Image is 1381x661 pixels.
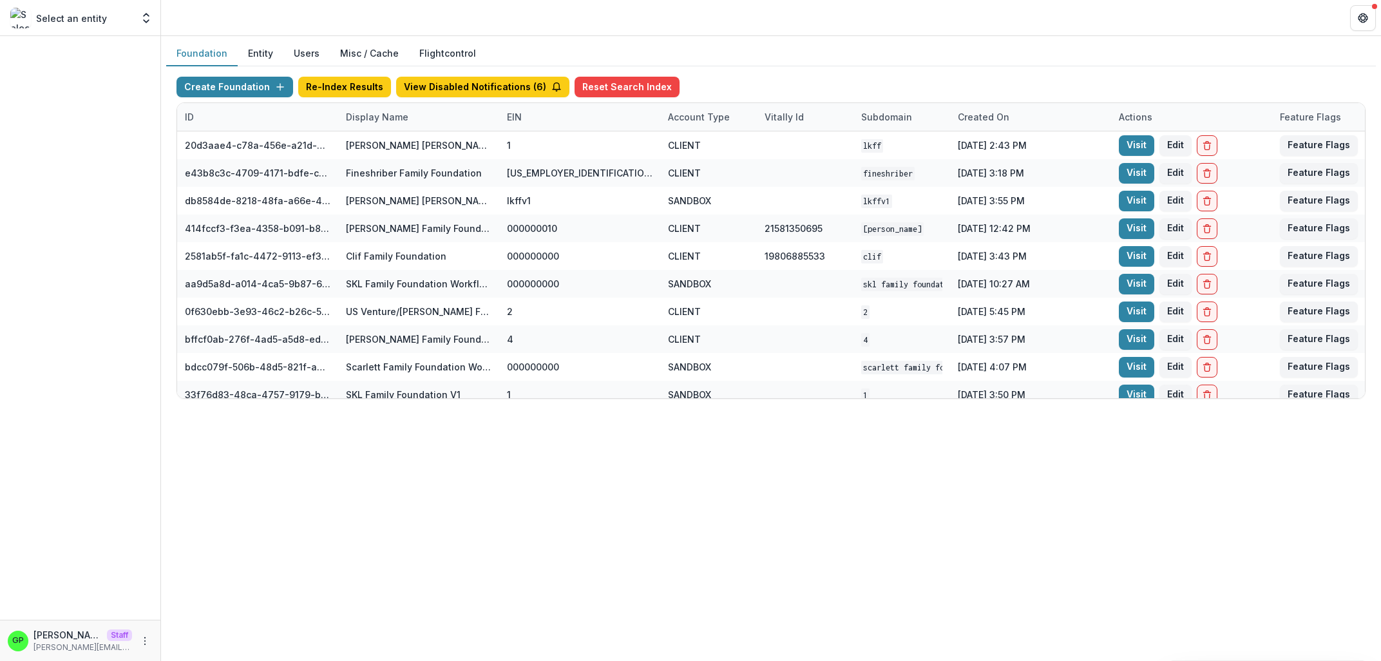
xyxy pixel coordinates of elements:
button: Edit [1159,385,1192,405]
div: 414fccf3-f3ea-4358-b091-b8e01d50ded3 [185,222,330,235]
div: Fineshriber Family Foundation [346,166,482,180]
p: Staff [107,629,132,641]
div: Account Type [660,110,738,124]
button: Feature Flags [1280,163,1358,184]
div: Griffin Perry [12,637,24,645]
div: [DATE] 4:07 PM [950,353,1111,381]
button: View Disabled Notifications (6) [396,77,569,97]
div: 000000000 [507,360,559,374]
div: Account Type [660,103,757,131]
div: CLIENT [668,305,701,318]
div: [US_EMPLOYER_IDENTIFICATION_NUMBER] [507,166,652,180]
button: Feature Flags [1280,302,1358,322]
div: [PERSON_NAME] [PERSON_NAME] Family Foundation Sandbox [346,194,491,207]
div: 2 [507,305,513,318]
code: Scarlett Family Foundation Workflow Sandbox [861,361,1059,374]
div: CLIENT [668,139,701,152]
div: 19806885533 [765,249,825,263]
button: Users [283,41,330,66]
button: Re-Index Results [298,77,391,97]
button: Feature Flags [1280,357,1358,378]
div: [DATE] 2:43 PM [950,131,1111,159]
a: Visit [1119,163,1154,184]
button: Delete Foundation [1197,218,1217,239]
div: [DATE] 3:43 PM [950,242,1111,270]
button: Open entity switcher [137,5,155,31]
code: 4 [861,333,870,347]
div: Actions [1111,103,1272,131]
code: 1 [861,388,870,402]
a: Visit [1119,218,1154,239]
button: Misc / Cache [330,41,409,66]
div: Subdomain [853,103,950,131]
div: CLIENT [668,166,701,180]
a: Visit [1119,191,1154,211]
div: EIN [499,103,660,131]
button: Feature Flags [1280,385,1358,405]
div: SANDBOX [668,277,711,291]
button: Foundation [166,41,238,66]
div: CLIENT [668,332,701,346]
button: Edit [1159,246,1192,267]
div: Display Name [338,103,499,131]
div: bdcc079f-506b-48d5-821f-a9854713fb9d [185,360,330,374]
code: 2 [861,305,870,319]
a: Visit [1119,135,1154,156]
div: Feature Flags [1272,110,1349,124]
div: Scarlett Family Foundation Workflow Sandbox [346,360,491,374]
div: Created on [950,110,1017,124]
div: SANDBOX [668,360,711,374]
div: SANDBOX [668,194,711,207]
div: [DATE] 3:55 PM [950,187,1111,215]
button: Edit [1159,218,1192,239]
div: Display Name [338,110,416,124]
div: 1 [507,388,511,401]
div: [DATE] 3:57 PM [950,325,1111,353]
div: [DATE] 3:50 PM [950,381,1111,408]
code: clif [861,250,883,263]
div: US Venture/[PERSON_NAME] Family Foundation [346,305,491,318]
button: Edit [1159,274,1192,294]
p: [PERSON_NAME] [33,628,102,642]
a: Visit [1119,274,1154,294]
button: Edit [1159,135,1192,156]
img: Select an entity [10,8,31,28]
div: 20d3aae4-c78a-456e-a21d-91c97a6a725f [185,139,330,152]
button: Delete Foundation [1197,329,1217,350]
div: 1 [507,139,511,152]
code: [PERSON_NAME] [861,222,924,236]
button: Edit [1159,329,1192,350]
button: Feature Flags [1280,329,1358,350]
button: Feature Flags [1280,191,1358,211]
code: SKL Family Foundation Workflow Sandbox [861,278,1036,291]
a: Flightcontrol [419,46,476,60]
button: Edit [1159,191,1192,211]
div: Subdomain [853,110,920,124]
button: Edit [1159,302,1192,322]
div: 000000010 [507,222,557,235]
button: Delete Foundation [1197,246,1217,267]
div: Created on [950,103,1111,131]
div: Vitally Id [757,103,853,131]
div: 000000000 [507,249,559,263]
div: 21581350695 [765,222,823,235]
div: 000000000 [507,277,559,291]
div: Clif Family Foundation [346,249,446,263]
div: [DATE] 5:45 PM [950,298,1111,325]
div: CLIENT [668,249,701,263]
button: Feature Flags [1280,274,1358,294]
a: Visit [1119,246,1154,267]
code: lkff [861,139,883,153]
a: Visit [1119,357,1154,378]
div: [PERSON_NAME] Family Foundation [346,332,491,346]
button: Reset Search Index [575,77,680,97]
button: Edit [1159,357,1192,378]
button: More [137,633,153,649]
div: ID [177,110,202,124]
button: Delete Foundation [1197,135,1217,156]
button: Delete Foundation [1197,385,1217,405]
button: Delete Foundation [1197,191,1217,211]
